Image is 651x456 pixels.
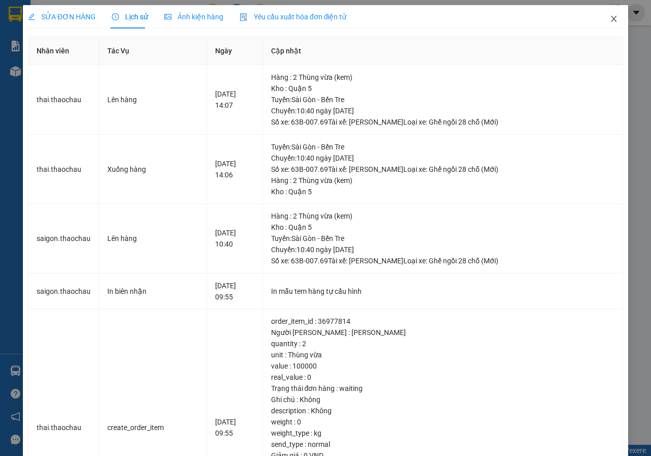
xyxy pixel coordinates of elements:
div: Hàng : 2 Thùng vừa (kem) [271,210,615,222]
div: real_value : 0 [271,372,615,383]
span: SL: [134,71,145,80]
span: 20.000 [91,53,116,63]
div: Tuyến : Sài Gòn - Bến Tre Chuyến: 10:40 ngày [DATE] Số xe: 63B-007.69 Tài xế: [PERSON_NAME] Loại ... [271,141,615,175]
td: saigon.thaochau [28,204,99,273]
span: SỬA ĐƠN HÀNG [28,13,96,21]
span: Quận 5 [28,11,55,21]
span: Yêu cầu xuất hóa đơn điện tử [240,13,347,21]
span: 0 [16,53,21,63]
span: ng dũng [79,22,108,32]
span: Lịch sử [112,13,148,21]
span: edit [28,13,35,20]
span: 0913721729 [79,34,125,43]
div: value : 100000 [271,360,615,372]
span: picture [164,13,171,20]
div: [DATE] 09:55 [215,280,254,302]
div: Lên hàng [107,233,199,244]
div: Kho : Quận 5 [271,83,615,94]
button: Close [600,5,628,34]
div: quantity : 2 [271,338,615,349]
div: order_item_id : 36977814 [271,316,615,327]
div: create_order_item [107,422,199,433]
p: Nhận: [79,11,151,21]
div: weight : 0 [271,416,615,428]
div: Lên hàng [107,94,199,105]
div: [DATE] 14:07 [215,88,254,111]
th: Ngày [207,37,262,65]
div: [DATE] 10:40 [215,227,254,250]
div: Người [PERSON_NAME] : [PERSON_NAME] [271,327,615,338]
div: Hàng : 2 Thùng vừa (kem) [271,175,615,186]
div: Tuyến : Sài Gòn - Bến Tre Chuyến: 10:40 ngày [DATE] Số xe: 63B-007.69 Tài xế: [PERSON_NAME] Loại ... [271,233,615,266]
td: thai.thaochau [28,135,99,204]
div: [DATE] 09:55 [215,416,254,439]
td: saigon.thaochau [28,273,99,310]
div: In mẫu tem hàng tự cấu hình [271,286,615,297]
div: In biên nhận [107,286,199,297]
span: Ảnh kiện hàng [164,13,223,21]
div: send_type : normal [271,439,615,450]
th: Cập nhật [263,37,624,65]
td: CC: [78,51,152,65]
div: Tuyến : Sài Gòn - Bến Tre Chuyến: 10:40 ngày [DATE] Số xe: 63B-007.69 Tài xế: [PERSON_NAME] Loại ... [271,94,615,128]
div: Hàng : 2 Thùng vừa (kem) [271,72,615,83]
span: 1 [145,70,151,81]
div: [DATE] 14:06 [215,158,254,180]
div: Trạng thái đơn hàng : waiting [271,383,615,394]
span: 0933752226 [4,34,50,43]
div: description : Không [271,405,615,416]
div: Kho : Quận 5 [271,222,615,233]
div: weight_type : kg [271,428,615,439]
th: Nhân viên [28,37,99,65]
img: icon [240,13,248,21]
span: clock-circle [112,13,119,20]
div: Xuống hàng [107,164,199,175]
span: Tuân [4,22,22,32]
div: Kho : Quận 5 [271,186,615,197]
span: Bến Tre [100,11,129,21]
div: unit : Thùng vừa [271,349,615,360]
td: CR: [4,51,78,65]
span: close [610,15,618,23]
th: Tác Vụ [99,37,208,65]
p: Gửi từ: [4,11,77,21]
td: thai.thaochau [28,65,99,135]
span: 1 - Gói vừa (pt) [4,71,57,80]
div: Ghi chú : Không [271,394,615,405]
